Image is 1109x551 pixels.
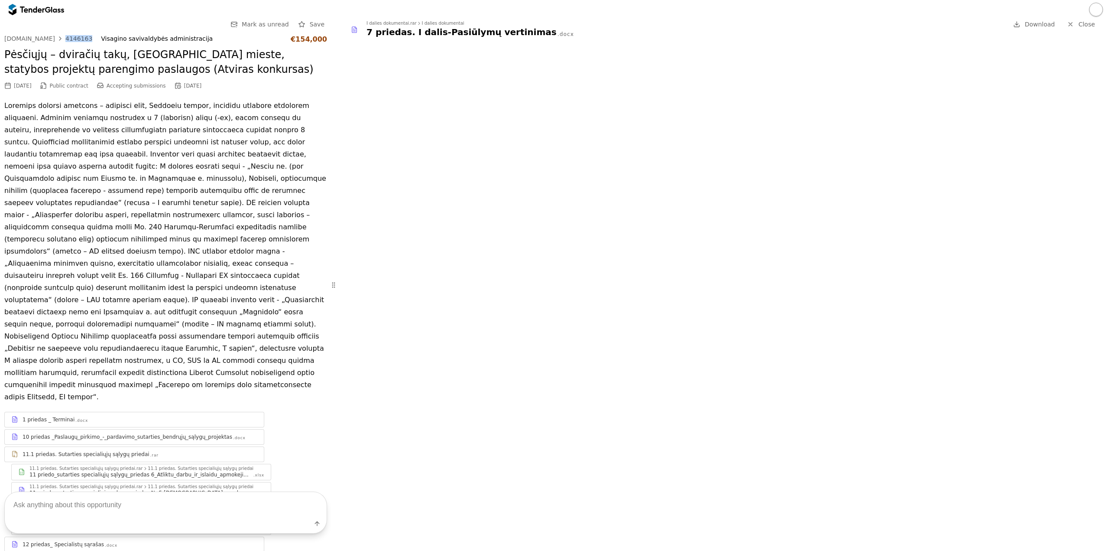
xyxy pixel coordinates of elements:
[228,19,292,30] button: Mark as unread
[366,26,557,38] div: 7 priedas. I dalis-Pasiūlymų vertinimas
[253,473,264,478] div: .xlsx
[75,418,88,424] div: .docx
[366,21,417,26] div: I dalies dokumentai.rar
[184,83,202,89] div: [DATE]
[233,435,246,441] div: .docx
[4,35,92,42] a: [DOMAIN_NAME]4146163
[422,21,464,26] div: I dalies dokumentai
[4,48,327,77] h2: Pėsčiųjų – dviračių takų, [GEOGRAPHIC_DATA] mieste, statybos projektų parengimo paslaugos (Atvira...
[23,416,75,423] div: 1 priedas _ Terminai
[4,100,327,403] p: Loremips dolorsi ametcons – adipisci elit, Seddoeiu tempor, incididu utlabore etdolorem aliquaeni...
[1062,19,1100,30] a: Close
[558,31,574,38] div: .docx
[14,83,32,89] div: [DATE]
[4,447,264,462] a: 11.1 priedas. Sutarties specialiųjų sąlygų priedai.rar
[4,36,55,42] div: [DOMAIN_NAME]
[291,35,327,43] div: €154,000
[50,83,88,89] span: Public contract
[1011,19,1057,30] a: Download
[29,471,253,478] div: 11 priedo_sutarties specialiųjų sąlygų_priedas 6_Atliktu_darbu_ir_islaidu_apmokejimo_pazymos_F-3_
[148,466,253,471] div: 11.1 priedas. Sutarties specialiųjų sąlygų priedai
[11,464,271,480] a: 11.1 priedas. Sutarties specialiųjų sąlygų priedai.rar11.1 priedas. Sutarties specialiųjų sąlygų ...
[23,451,149,458] div: 11.1 priedas. Sutarties specialiųjų sąlygų priedai
[107,83,166,89] span: Accepting submissions
[101,35,282,42] div: Visagino savivaldybės administracija
[65,36,92,42] div: 4146163
[4,429,264,445] a: 10 priedas _Paslaugų_pirkimo_-_pardavimo_sutarties_bendrųjų_sąlygų_projektas.docx
[23,434,232,440] div: 10 priedas _Paslaugų_pirkimo_-_pardavimo_sutarties_bendrųjų_sąlygų_projektas
[150,453,159,458] div: .rar
[1025,21,1055,28] span: Download
[310,21,324,28] span: Save
[242,21,289,28] span: Mark as unread
[296,19,327,30] button: Save
[4,412,264,427] a: 1 priedas _ Terminai.docx
[29,466,143,471] div: 11.1 priedas. Sutarties specialiųjų sąlygų priedai.rar
[1078,21,1095,28] span: Close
